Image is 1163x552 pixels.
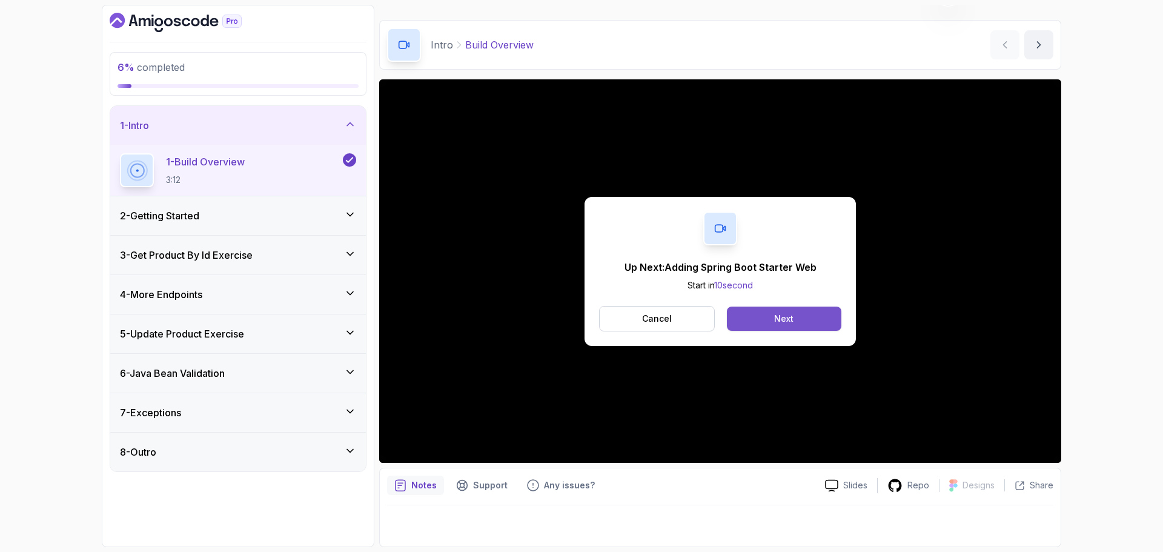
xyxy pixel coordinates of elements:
p: 3:12 [166,174,245,186]
button: 4-More Endpoints [110,275,366,314]
p: Start in [625,279,817,291]
p: Notes [411,479,437,491]
p: 1 - Build Overview [166,155,245,169]
a: Slides [815,479,877,492]
p: Designs [963,479,995,491]
span: 10 second [714,280,753,290]
p: Build Overview [465,38,534,52]
p: Support [473,479,508,491]
h3: 6 - Java Bean Validation [120,366,225,381]
span: 6 % [118,61,134,73]
a: Dashboard [110,13,270,32]
iframe: 1 - Build Overview [379,79,1061,463]
div: Next [774,313,794,325]
button: Support button [449,476,515,495]
a: Repo [878,478,939,493]
button: Feedback button [520,476,602,495]
span: completed [118,61,185,73]
p: Any issues? [544,479,595,491]
button: 8-Outro [110,433,366,471]
h3: 2 - Getting Started [120,208,199,223]
h3: 4 - More Endpoints [120,287,202,302]
button: Cancel [599,306,715,331]
button: 1-Build Overview3:12 [120,153,356,187]
button: 7-Exceptions [110,393,366,432]
h3: 1 - Intro [120,118,149,133]
button: 3-Get Product By Id Exercise [110,236,366,274]
button: Share [1004,479,1053,491]
button: next content [1024,30,1053,59]
p: Up Next: Adding Spring Boot Starter Web [625,260,817,274]
button: 5-Update Product Exercise [110,314,366,353]
h3: 7 - Exceptions [120,405,181,420]
p: Slides [843,479,867,491]
h3: 8 - Outro [120,445,156,459]
p: Intro [431,38,453,52]
button: 1-Intro [110,106,366,145]
button: previous content [990,30,1019,59]
h3: 3 - Get Product By Id Exercise [120,248,253,262]
button: Next [727,307,841,331]
button: 2-Getting Started [110,196,366,235]
p: Cancel [642,313,672,325]
button: notes button [387,476,444,495]
button: 6-Java Bean Validation [110,354,366,393]
h3: 5 - Update Product Exercise [120,327,244,341]
p: Repo [907,479,929,491]
p: Share [1030,479,1053,491]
